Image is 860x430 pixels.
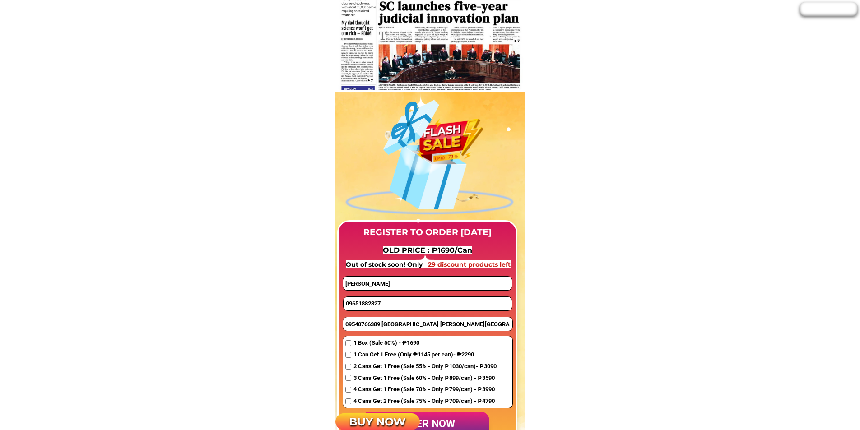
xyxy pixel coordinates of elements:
input: Address [343,317,512,331]
span: 3 Cans Get 1 Free (Sale 60% - Only ₱899/can) - ₱3590 [353,374,497,383]
span: 29 discount products left [428,260,511,268]
input: Phone number [344,297,512,310]
span: 4 Cans Get 2 Free (Sale 75% - Only ₱709/can) - ₱4790 [353,397,497,406]
span: 1 Box (Sale 50%) - ₱1690 [353,338,497,348]
span: OLD PRICE : ₱1690/Can [383,246,472,254]
span: Out of stock soon! Only [346,260,424,268]
span: 2 Cans Get 1 Free (Sale 55% - Only ₱1030/can)- ₱3090 [353,362,497,371]
input: first and last name [343,277,511,290]
h3: REGISTER TO ORDER [DATE] [356,226,499,239]
span: 4 Cans Get 1 Free (Sale 70% - Only ₱799/can) - ₱3990 [353,385,497,394]
span: 1 Can Get 1 Free (Only ₱1145 per can)- ₱2290 [353,350,497,360]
